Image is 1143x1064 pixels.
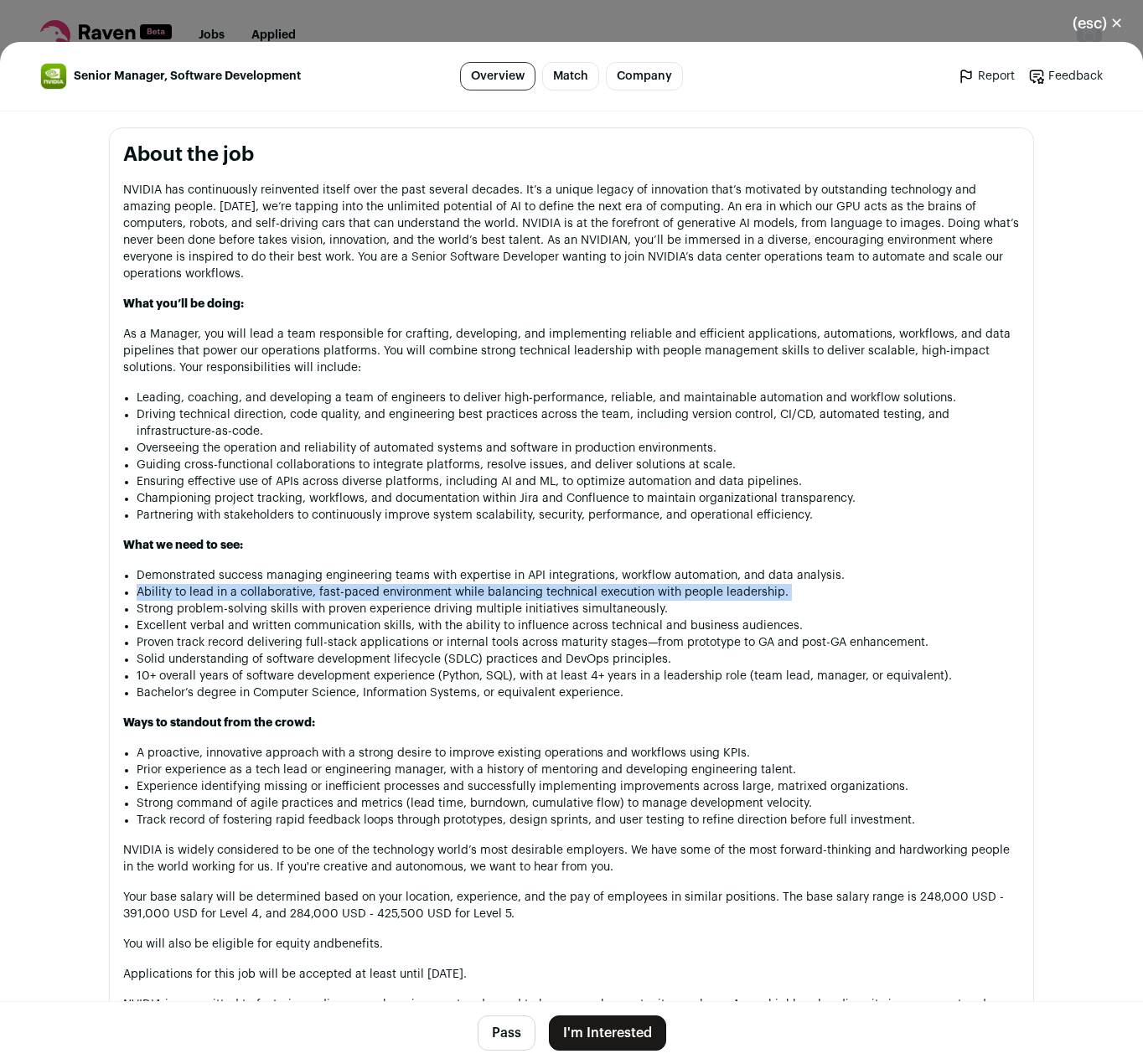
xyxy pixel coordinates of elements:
strong: What you’ll be doing: [123,298,244,310]
li: Proven track record delivering full-stack applications or internal tools across maturity stages—f... [137,634,1020,651]
strong: What we need to see: [123,540,243,551]
h2: About the job [123,142,1020,168]
p: You will also be eligible for equity and . [123,936,1020,953]
span: Senior Manager, Software Development [74,68,301,85]
li: Driving technical direction, code quality, and engineering best practices across the team, includ... [137,406,1020,440]
a: benefits [334,938,380,950]
a: Report [958,68,1015,85]
a: Match [542,62,599,90]
img: 21765c2efd07c533fb69e7d2fdab94113177da91290e8a5934e70fdfae65a8e1.jpg [41,64,66,89]
li: Excellent verbal and written communication skills, with the ability to influence across technical... [137,617,1020,634]
p: Applications for this job will be accepted at least until [DATE]. [123,966,1020,983]
p: NVIDIA has continuously reinvented itself over the past several decades. It’s a unique legacy of ... [123,182,1020,282]
li: Ability to lead in a collaborative, fast-paced environment while balancing technical execution wi... [137,584,1020,601]
button: Pass [478,1015,535,1051]
p: NVIDIA is committed to fostering a diverse work environment and proud to be an equal opportunity ... [123,996,1020,1046]
strong: Ways to standout from the crowd: [123,717,315,729]
li: Leading, coaching, and developing a team of engineers to deliver high-performance, reliable, and ... [137,390,1020,406]
li: Prior experience as a tech lead or engineering manager, with a history of mentoring and developin... [137,762,1020,778]
li: Overseeing the operation and reliability of automated systems and software in production environm... [137,440,1020,457]
li: Track record of fostering rapid feedback loops through prototypes, design sprints, and user testi... [137,812,1020,829]
li: Solid understanding of software development lifecycle (SDLC) practices and DevOps principles. [137,651,1020,668]
li: Demonstrated success managing engineering teams with expertise in API integrations, workflow auto... [137,567,1020,584]
li: Partnering with stakeholders to continuously improve system scalability, security, performance, a... [137,507,1020,524]
a: Company [606,62,683,90]
li: Championing project tracking, workflows, and documentation within Jira and Confluence to maintain... [137,490,1020,507]
li: Guiding cross-functional collaborations to integrate platforms, resolve issues, and deliver solut... [137,457,1020,473]
li: Ensuring effective use of APIs across diverse platforms, including AI and ML, to optimize automat... [137,473,1020,490]
li: Strong command of agile practices and metrics (lead time, burndown, cumulative flow) to manage de... [137,795,1020,812]
li: A proactive, innovative approach with a strong desire to improve existing operations and workflow... [137,745,1020,762]
button: Close modal [1052,5,1143,42]
p: As a Manager, you will lead a team responsible for crafting, developing, and implementing reliabl... [123,326,1020,376]
a: Overview [460,62,535,90]
li: Experience identifying missing or inefficient processes and successfully implementing improvement... [137,778,1020,795]
p: NVIDIA is widely considered to be one of the technology world’s most desirable employers. We have... [123,842,1020,875]
button: I'm Interested [549,1015,666,1051]
p: Your base salary will be determined based on your location, experience, and the pay of employees ... [123,889,1020,922]
li: 10+ overall years of software development experience (Python, SQL), with at least 4+ years in a l... [137,668,1020,684]
li: Strong problem-solving skills with proven experience driving multiple initiatives simultaneously. [137,601,1020,617]
li: Bachelor’s degree in Computer Science, Information Systems, or equivalent experience. [137,684,1020,701]
a: Feedback [1028,68,1103,85]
